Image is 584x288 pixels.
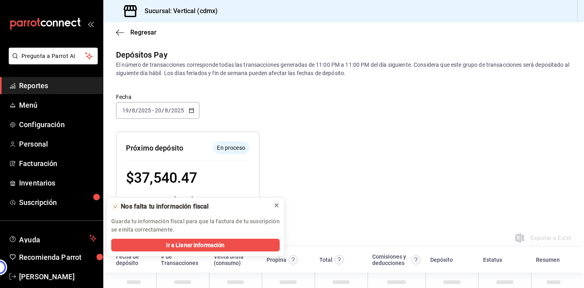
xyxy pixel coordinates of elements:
[126,143,183,153] div: Próximo depósito
[116,94,199,100] label: Fecha
[111,217,280,234] p: Guarda tu información fiscal para que la factura de tu suscripción se emita correctamente.
[372,253,409,266] div: Comisiones y deducciones
[335,255,344,265] svg: Este monto equivale al total de la venta más otros abonos antes de aplicar comisión e IVA.
[19,178,97,188] span: Inventarios
[214,144,248,152] span: En proceso
[116,49,168,61] div: Depósitos Pay
[19,252,97,263] span: Recomienda Parrot
[19,271,97,282] span: [PERSON_NAME]
[19,197,97,208] span: Suscripción
[411,255,421,265] svg: Contempla comisión de ventas y propinas, IVA, cancelaciones y devoluciones.
[162,107,164,114] span: /
[288,255,298,265] svg: Las propinas mostradas excluyen toda configuración de retención.
[129,107,131,114] span: /
[116,29,157,36] button: Regresar
[483,257,502,263] div: Estatus
[21,52,85,60] span: Pregunta a Parrot AI
[19,119,97,130] span: Configuración
[122,107,129,114] input: --
[111,202,267,211] div: 🫥 Nos falta tu información fiscal
[126,195,249,205] div: Fecha estimada [DATE]
[130,29,157,36] span: Regresar
[9,48,98,64] button: Pregunta a Parrot AI
[87,21,94,27] button: open_drawer_menu
[116,61,571,77] div: El número de transacciones corresponde todas las transacciones generadas de 11:00 PM a 11:00 PM d...
[164,107,168,114] input: --
[267,257,286,263] div: Propina
[430,257,453,263] div: Depósito
[6,58,98,66] a: Pregunta a Parrot AI
[126,170,197,186] span: $ 37,540.47
[168,107,171,114] span: /
[138,6,218,16] h3: Sucursal: Vertical (cdmx)
[116,253,151,266] div: Fecha de depósito
[19,234,86,243] span: Ayuda
[536,257,560,263] div: Resumen
[19,80,97,91] span: Reportes
[152,107,154,114] span: -
[161,253,204,266] div: # de Transacciones
[19,158,97,169] span: Facturación
[171,107,184,114] input: ----
[131,107,135,114] input: --
[111,239,280,251] button: Ir a Llenar Información
[155,107,162,114] input: --
[135,107,138,114] span: /
[213,141,249,154] div: El depósito aún no se ha enviado a tu cuenta bancaria.
[19,100,97,110] span: Menú
[214,253,257,266] div: Venta bruta (consumo)
[319,257,333,263] div: Total
[166,241,224,249] span: Ir a Llenar Información
[138,107,151,114] input: ----
[19,139,97,149] span: Personal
